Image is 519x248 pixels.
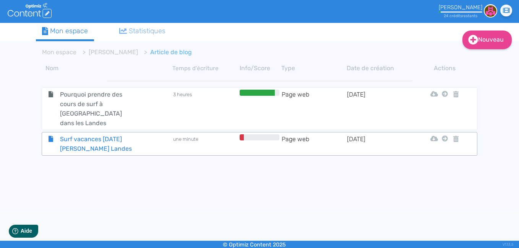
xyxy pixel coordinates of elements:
[54,134,140,153] span: Surf vacances [DATE][PERSON_NAME] Landes
[36,43,418,61] nav: breadcrumb
[36,23,94,41] a: Mon espace
[281,64,347,73] th: Type
[460,13,462,18] span: s
[119,26,166,36] div: Statistiques
[172,90,238,128] td: 3 heures
[138,48,192,57] li: Article de blog
[113,23,172,39] a: Statistiques
[347,90,412,128] td: [DATE]
[281,90,347,128] td: Page web
[172,134,238,153] td: une minute
[475,13,477,18] span: s
[42,48,76,56] a: Mon espace
[42,64,172,73] th: Nom
[444,13,477,18] small: 24 crédit restant
[281,134,347,153] td: Page web
[223,242,286,248] small: © Optimiz Content 2025
[54,90,140,128] span: Pourquoi prendre des cours de surf à [GEOGRAPHIC_DATA] dans les Landes
[439,4,482,11] div: [PERSON_NAME]
[347,134,412,153] td: [DATE]
[462,31,512,49] a: Nouveau
[238,64,281,73] th: Info/Score
[347,64,412,73] th: Date de création
[42,26,88,36] div: Mon espace
[440,64,450,73] th: Actions
[172,64,238,73] th: Temps d'écriture
[89,48,138,56] a: [PERSON_NAME]
[484,4,497,18] img: 8916d63073fe06df25ae8371feaa0d2b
